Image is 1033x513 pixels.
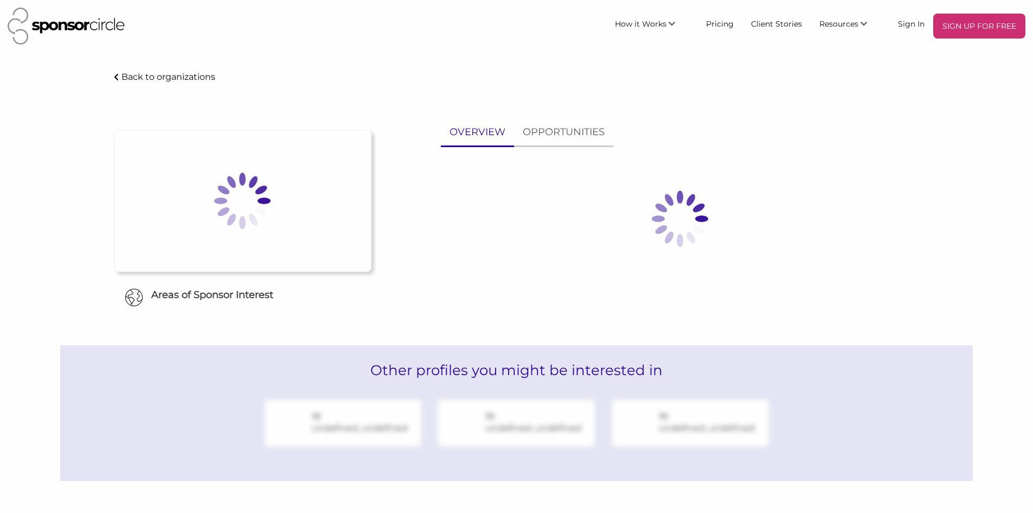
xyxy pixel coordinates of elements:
[626,164,734,273] img: Loading spinner
[938,18,1021,34] p: SIGN UP FOR FREE
[819,19,858,29] span: Resources
[615,19,666,29] span: How it Works
[106,288,380,302] h6: Areas of Sponsor Interest
[8,8,125,45] img: Sponsor Circle Logo
[121,72,215,82] p: Back to organizations
[697,14,742,33] a: Pricing
[60,345,972,395] h2: Other profiles you might be interested in
[889,14,933,33] a: Sign In
[606,14,697,39] li: How it Works
[188,147,297,255] img: Loading spinner
[523,124,605,140] p: OPPORTUNITIES
[125,288,143,307] img: Globe Icon
[450,124,505,140] p: OVERVIEW
[742,14,811,33] a: Client Stories
[811,14,889,39] li: Resources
